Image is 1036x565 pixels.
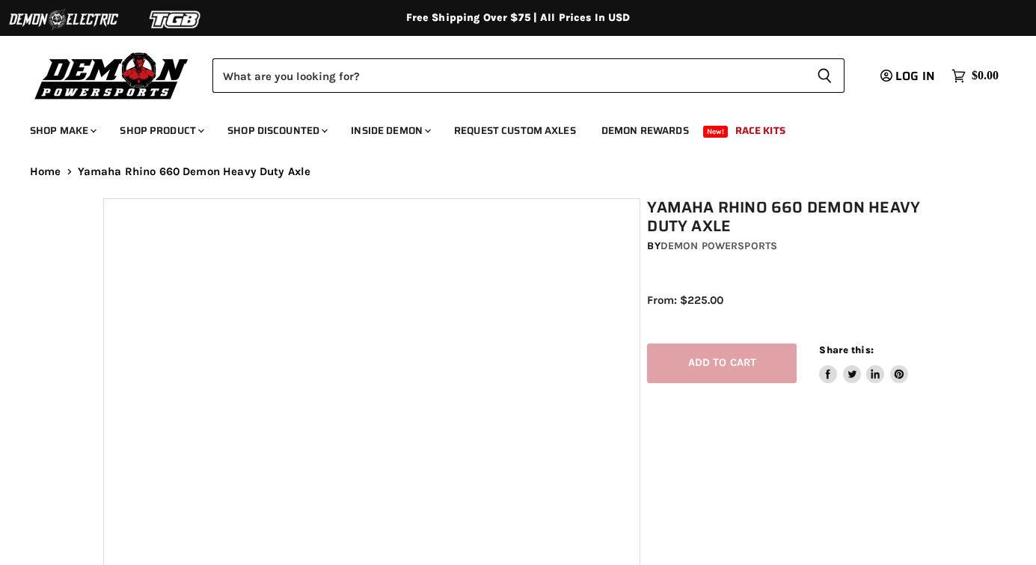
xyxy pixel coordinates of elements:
img: Demon Powersports [30,49,194,102]
a: Home [30,165,61,178]
a: Inside Demon [340,115,440,146]
aside: Share this: [819,343,908,383]
span: Log in [895,67,935,85]
a: Log in [874,70,944,83]
input: Search [212,58,805,93]
ul: Main menu [19,109,995,146]
a: Race Kits [724,115,797,146]
a: Shop Make [19,115,105,146]
a: Demon Powersports [660,239,777,252]
h1: Yamaha Rhino 660 Demon Heavy Duty Axle [647,198,940,236]
button: Search [805,58,845,93]
span: New! [703,126,729,138]
img: Demon Electric Logo 2 [7,5,120,34]
span: Share this: [819,344,873,355]
div: by [647,238,940,254]
span: From: $225.00 [647,293,723,307]
a: Demon Rewards [590,115,700,146]
a: $0.00 [944,65,1006,87]
form: Product [212,58,845,93]
a: Shop Discounted [216,115,337,146]
span: $0.00 [972,69,999,83]
a: Shop Product [108,115,213,146]
img: TGB Logo 2 [120,5,232,34]
span: Yamaha Rhino 660 Demon Heavy Duty Axle [78,165,311,178]
a: Request Custom Axles [443,115,587,146]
